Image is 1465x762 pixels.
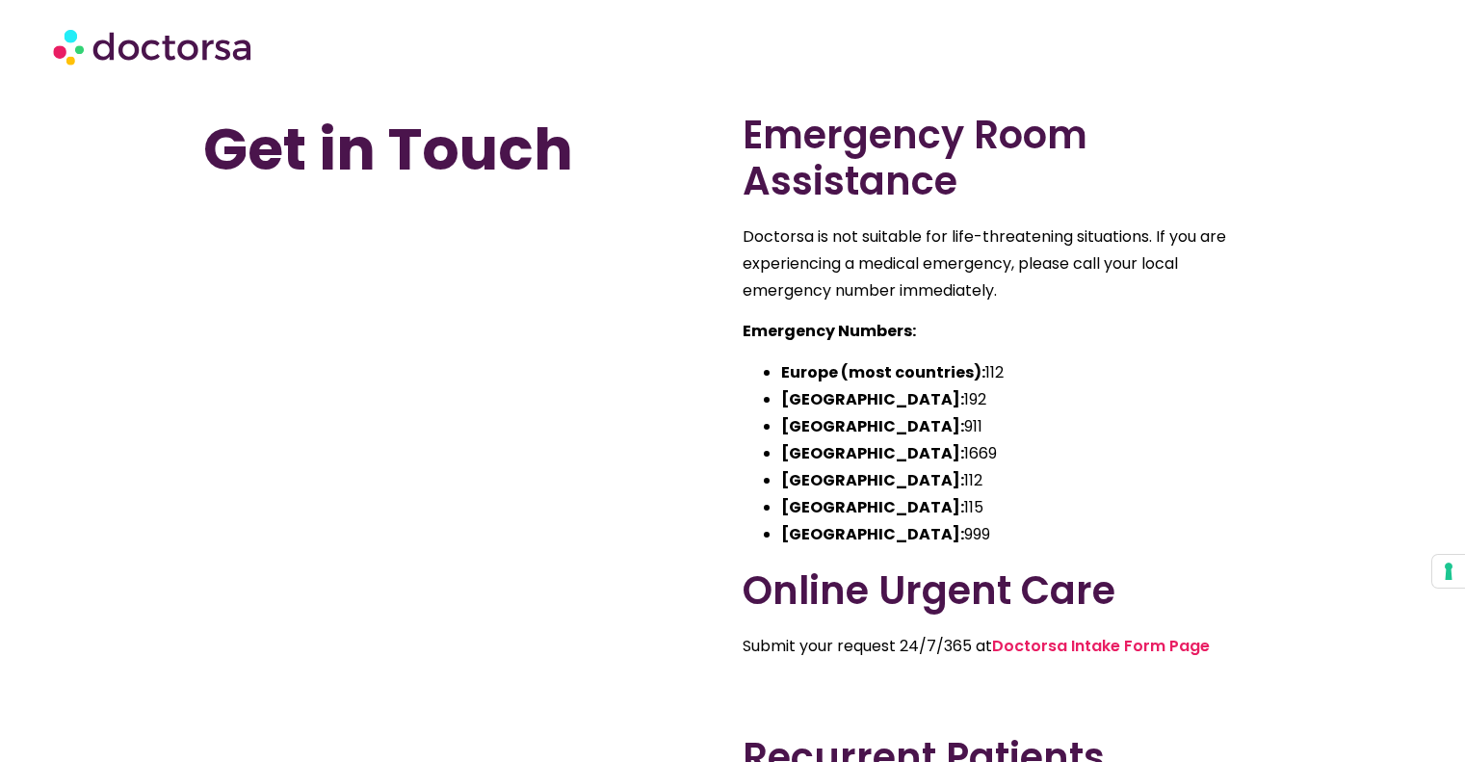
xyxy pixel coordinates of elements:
strong: [GEOGRAPHIC_DATA]: [781,388,964,410]
p: Doctorsa is not suitable for life-threatening situations. If you are experiencing a medical emerg... [743,223,1263,304]
li: 112 [781,359,1263,386]
h1: Get in Touch [203,112,723,187]
button: Your consent preferences for tracking technologies [1432,555,1465,588]
li: 1669 [781,440,1263,467]
strong: Emergency Numbers: [743,320,916,342]
strong: [GEOGRAPHIC_DATA]: [781,442,964,464]
strong: [GEOGRAPHIC_DATA]: [781,469,964,491]
strong: [GEOGRAPHIC_DATA]: [781,496,964,518]
strong: [GEOGRAPHIC_DATA]: [781,415,964,437]
strong: [GEOGRAPHIC_DATA]: [781,523,964,545]
h2: Emergency Room Assistance [743,112,1263,204]
a: Doctorsa Intake Form Page [992,635,1210,657]
p: Submit your request 24/7/365 at [743,633,1263,660]
li: 999 [781,521,1263,548]
h2: Online Urgent Care [743,567,1263,614]
li: 911 [781,413,1263,440]
li: 115 [781,494,1263,521]
strong: Europe (most countries): [781,361,985,383]
li: 192 [781,386,1263,413]
li: 112 [781,467,1263,494]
